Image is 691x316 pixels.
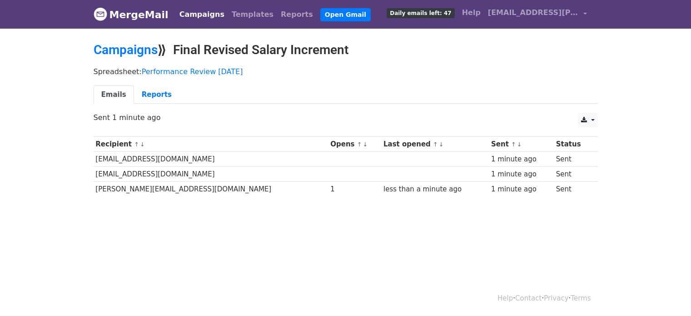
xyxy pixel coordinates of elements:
[554,137,592,152] th: Status
[94,152,328,167] td: [EMAIL_ADDRESS][DOMAIN_NAME]
[94,5,169,24] a: MergeMail
[94,42,598,58] h2: ⟫ Final Revised Salary Increment
[94,7,107,21] img: MergeMail logo
[134,85,179,104] a: Reports
[383,184,487,195] div: less than a minute ago
[488,7,579,18] span: [EMAIL_ADDRESS][PERSON_NAME][DOMAIN_NAME]
[277,5,317,24] a: Reports
[320,8,371,21] a: Open Gmail
[363,141,368,148] a: ↓
[140,141,145,148] a: ↓
[544,294,568,302] a: Privacy
[94,42,158,57] a: Campaigns
[228,5,277,24] a: Templates
[328,137,381,152] th: Opens
[94,67,598,76] p: Spreadsheet:
[517,141,522,148] a: ↓
[330,184,379,195] div: 1
[554,167,592,182] td: Sent
[439,141,444,148] a: ↓
[433,141,438,148] a: ↑
[554,182,592,197] td: Sent
[381,137,489,152] th: Last opened
[94,85,134,104] a: Emails
[497,294,513,302] a: Help
[134,141,139,148] a: ↑
[176,5,228,24] a: Campaigns
[357,141,362,148] a: ↑
[94,167,328,182] td: [EMAIL_ADDRESS][DOMAIN_NAME]
[484,4,591,25] a: [EMAIL_ADDRESS][PERSON_NAME][DOMAIN_NAME]
[387,8,454,18] span: Daily emails left: 47
[94,182,328,197] td: [PERSON_NAME][EMAIL_ADDRESS][DOMAIN_NAME]
[383,4,458,22] a: Daily emails left: 47
[94,137,328,152] th: Recipient
[142,67,243,76] a: Performance Review [DATE]
[571,294,591,302] a: Terms
[491,154,552,165] div: 1 minute ago
[554,152,592,167] td: Sent
[515,294,542,302] a: Contact
[458,4,484,22] a: Help
[491,184,552,195] div: 1 minute ago
[489,137,554,152] th: Sent
[491,169,552,180] div: 1 minute ago
[94,113,598,122] p: Sent 1 minute ago
[511,141,516,148] a: ↑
